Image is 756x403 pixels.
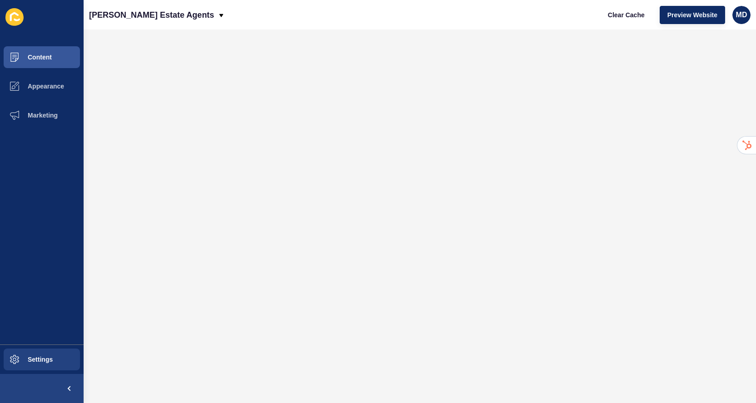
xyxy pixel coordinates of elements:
span: Preview Website [667,10,717,20]
span: MD [736,10,747,20]
p: [PERSON_NAME] Estate Agents [89,4,214,26]
button: Clear Cache [600,6,652,24]
span: Clear Cache [608,10,645,20]
button: Preview Website [660,6,725,24]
